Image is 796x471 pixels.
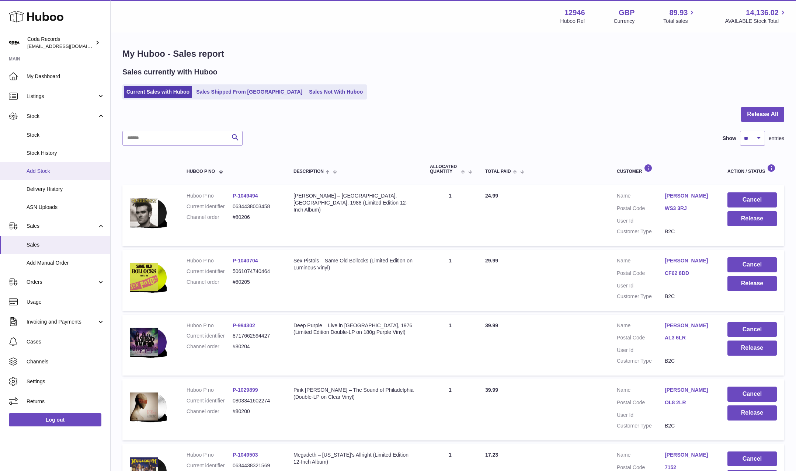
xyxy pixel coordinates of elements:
[727,192,777,207] button: Cancel
[233,397,279,404] dd: 0803341602274
[27,113,97,120] span: Stock
[306,86,365,98] a: Sales Not With Huboo
[27,132,105,139] span: Stock
[617,164,713,174] div: Customer
[727,164,777,174] div: Action / Status
[233,203,279,210] dd: 0634438003458
[617,451,665,460] dt: Name
[617,228,665,235] dt: Customer Type
[665,293,713,300] dd: B2C
[187,451,233,458] dt: Huboo P no
[293,169,324,174] span: Description
[9,413,101,426] a: Log out
[485,452,498,458] span: 17.23
[233,387,258,393] a: P-1029899
[233,258,258,264] a: P-1040704
[665,257,713,264] a: [PERSON_NAME]
[727,322,777,337] button: Cancel
[665,464,713,471] a: 7152
[124,86,192,98] a: Current Sales with Huboo
[233,214,279,221] dd: #80206
[725,8,787,25] a: 14,136.02 AVAILABLE Stock Total
[727,451,777,467] button: Cancel
[617,293,665,300] dt: Customer Type
[187,279,233,286] dt: Channel order
[727,341,777,356] button: Release
[293,257,415,271] div: Sex Pistols – Same Old Bollocks (Limited Edition on Luminous Vinyl)
[27,43,108,49] span: [EMAIL_ADDRESS][DOMAIN_NAME]
[293,322,415,336] div: Deep Purple – Live in [GEOGRAPHIC_DATA], 1976 (Limited Edition Double-LP on 180g Purple Vinyl)
[122,48,784,60] h1: My Huboo - Sales report
[27,338,105,345] span: Cases
[617,412,665,419] dt: User Id
[485,387,498,393] span: 39.99
[423,379,478,440] td: 1
[617,217,665,224] dt: User Id
[27,358,105,365] span: Channels
[187,332,233,339] dt: Current identifier
[617,387,665,395] dt: Name
[27,168,105,175] span: Add Stock
[617,192,665,201] dt: Name
[741,107,784,122] button: Release All
[27,186,105,193] span: Delivery History
[665,322,713,329] a: [PERSON_NAME]
[9,37,20,48] img: haz@pcatmedia.com
[430,164,459,174] span: ALLOCATED Quantity
[665,399,713,406] a: OL8 2LR
[485,169,511,174] span: Total paid
[663,8,696,25] a: 89.93 Total sales
[27,279,97,286] span: Orders
[663,18,696,25] span: Total sales
[187,214,233,221] dt: Channel order
[293,192,415,213] div: [PERSON_NAME] – [GEOGRAPHIC_DATA], [GEOGRAPHIC_DATA], 1988 (Limited Edition 12-Inch Album)
[27,93,97,100] span: Listings
[233,408,279,415] dd: #80200
[27,73,105,80] span: My Dashboard
[187,387,233,394] dt: Huboo P no
[233,268,279,275] dd: 5061074740464
[619,8,635,18] strong: GBP
[485,322,498,328] span: 39.99
[614,18,635,25] div: Currency
[187,192,233,199] dt: Huboo P no
[130,387,167,426] img: 129461738065694.png
[617,422,665,429] dt: Customer Type
[746,8,779,18] span: 14,136.02
[187,462,233,469] dt: Current identifier
[233,279,279,286] dd: #80205
[665,422,713,429] dd: B2C
[187,343,233,350] dt: Channel order
[423,250,478,311] td: 1
[727,257,777,272] button: Cancel
[669,8,688,18] span: 89.93
[194,86,305,98] a: Sales Shipped From [GEOGRAPHIC_DATA]
[27,204,105,211] span: ASN Uploads
[665,192,713,199] a: [PERSON_NAME]
[233,462,279,469] dd: 0634438321569
[130,322,167,362] img: 129461719489652.png
[560,18,585,25] div: Huboo Ref
[27,378,105,385] span: Settings
[727,211,777,226] button: Release
[617,282,665,289] dt: User Id
[727,405,777,421] button: Release
[617,257,665,266] dt: Name
[27,259,105,266] span: Add Manual Order
[233,452,258,458] a: P-1049503
[485,258,498,264] span: 29.99
[293,387,415,401] div: Pink [PERSON_NAME] – The Sound of Philadelphia (Double-LP on Clear Vinyl)
[485,193,498,199] span: 24.99
[617,270,665,279] dt: Postal Code
[293,451,415,465] div: Megadeth – [US_STATE]’s Allright (Limited Edition 12-Inch Album)
[617,347,665,354] dt: User Id
[769,135,784,142] span: entries
[27,318,97,325] span: Invoicing and Payments
[665,334,713,341] a: AL3 6LR
[187,397,233,404] dt: Current identifier
[725,18,787,25] span: AVAILABLE Stock Total
[727,387,777,402] button: Cancel
[233,343,279,350] dd: #80204
[187,169,215,174] span: Huboo P no
[423,185,478,246] td: 1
